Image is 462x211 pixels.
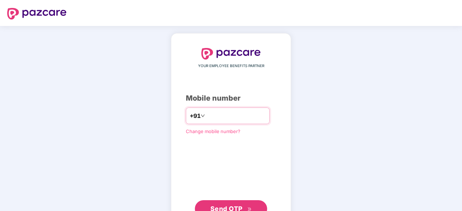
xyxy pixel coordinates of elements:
img: logo [201,48,261,60]
span: down [201,114,205,118]
div: Mobile number [186,93,276,104]
a: Change mobile number? [186,128,240,134]
span: +91 [190,111,201,120]
span: YOUR EMPLOYEE BENEFITS PARTNER [198,63,264,69]
img: logo [7,8,67,19]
